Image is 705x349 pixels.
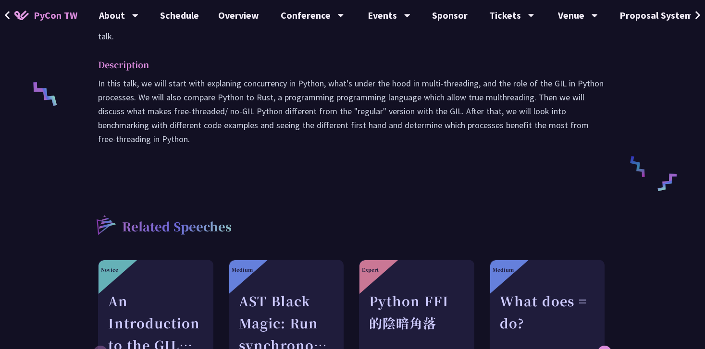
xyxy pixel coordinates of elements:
p: In this talk, we will start with explaning concurrency in Python, what's under the hood in multi-... [98,76,607,146]
img: Home icon of PyCon TW 2025 [14,11,29,20]
p: Description [98,58,588,72]
div: Medium [232,266,253,273]
div: Medium [493,266,514,273]
div: Expert [362,266,379,273]
div: Novice [101,266,118,273]
span: PyCon TW [34,8,77,23]
img: r3.8d01567.svg [82,201,129,248]
a: PyCon TW [5,3,87,27]
p: Related Speeches [122,218,232,237]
